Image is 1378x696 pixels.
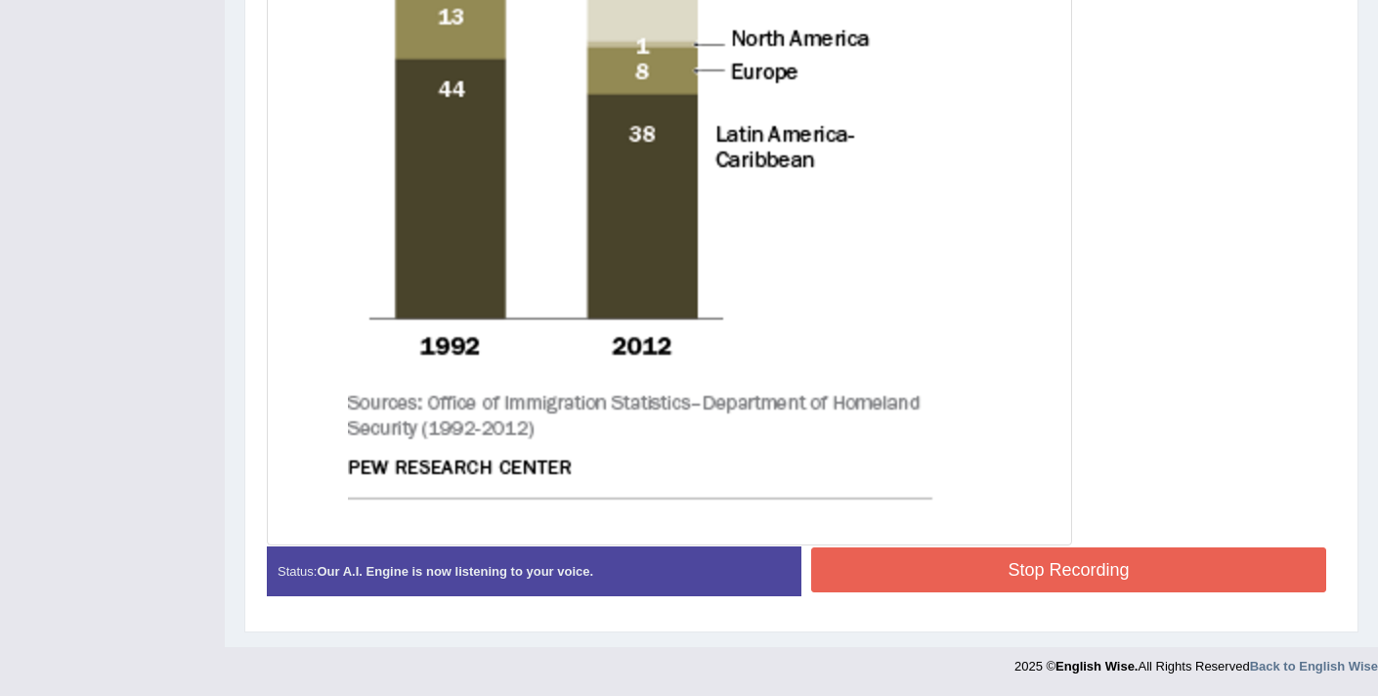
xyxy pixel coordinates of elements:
[1014,647,1378,675] div: 2025 © All Rights Reserved
[811,547,1326,592] button: Stop Recording
[1055,659,1138,674] strong: English Wise.
[267,546,801,596] div: Status:
[1250,659,1378,674] a: Back to English Wise
[317,564,593,579] strong: Our A.I. Engine is now listening to your voice.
